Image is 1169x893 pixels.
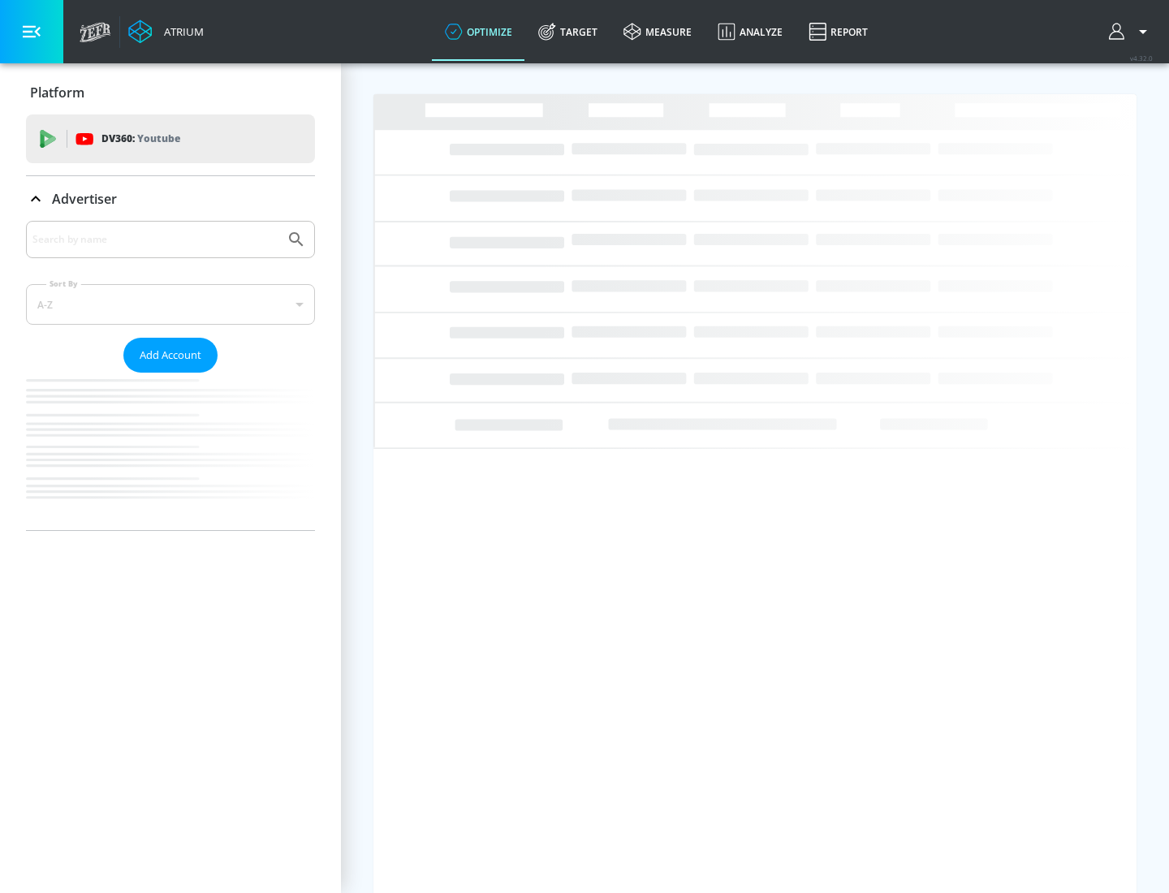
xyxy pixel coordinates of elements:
[796,2,881,61] a: Report
[26,284,315,325] div: A-Z
[101,130,180,148] p: DV360:
[32,229,278,250] input: Search by name
[432,2,525,61] a: optimize
[140,346,201,365] span: Add Account
[137,130,180,147] p: Youtube
[1130,54,1153,63] span: v 4.32.0
[52,190,117,208] p: Advertiser
[26,373,315,530] nav: list of Advertiser
[26,70,315,115] div: Platform
[46,278,81,289] label: Sort By
[26,221,315,530] div: Advertiser
[30,84,84,101] p: Platform
[157,24,204,39] div: Atrium
[26,176,315,222] div: Advertiser
[123,338,218,373] button: Add Account
[128,19,204,44] a: Atrium
[525,2,610,61] a: Target
[705,2,796,61] a: Analyze
[26,114,315,163] div: DV360: Youtube
[610,2,705,61] a: measure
